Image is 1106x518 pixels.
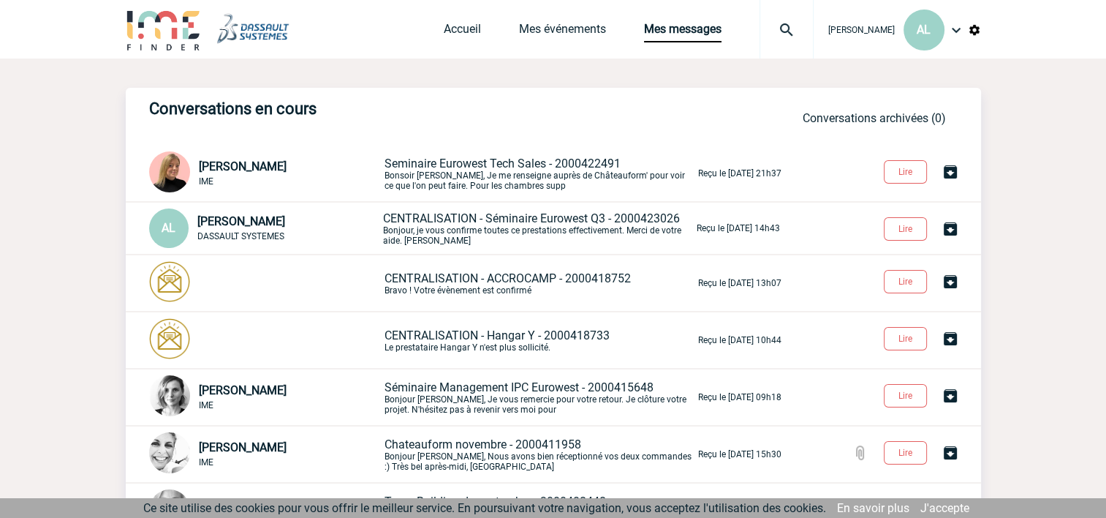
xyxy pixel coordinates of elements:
img: Archiver la conversation [942,330,959,348]
p: Reçu le [DATE] 13h07 [698,278,781,288]
div: Conversation privée : Client - Agence [149,375,382,419]
a: Lire [872,445,942,459]
a: Lire [872,388,942,402]
p: Le prestataire Hangar Y n'est plus sollicité. [385,329,695,353]
span: AL [917,23,931,37]
div: Conversation privée : Client - Agence [149,261,382,305]
button: Lire [884,327,927,350]
div: Conversation privée : Client - Agence [149,432,382,476]
span: [PERSON_NAME] [199,159,287,173]
span: DASSAULT SYSTEMES [197,231,284,241]
img: IME-Finder [126,9,202,50]
span: [PERSON_NAME] [199,498,287,511]
span: Séminaire Management IPC Eurowest - 2000415648 [385,380,654,394]
a: Accueil [444,22,481,42]
span: [PERSON_NAME] [199,383,287,397]
h3: Conversations en cours [149,100,588,118]
a: [PERSON_NAME] IME Seminaire Eurowest Tech Sales - 2000422491Bonsoir [PERSON_NAME], Je me renseign... [149,165,781,179]
img: photonotifcontact.png [149,261,190,302]
a: Lire [872,331,942,345]
button: Lire [884,270,927,293]
span: Team Building de septembre - 2000408448 [385,495,606,508]
a: CENTRALISATION - Hangar Y - 2000418733Le prestataire Hangar Y n'est plus sollicité. Reçu le [DATE... [149,332,781,346]
span: Chateauform novembre - 2000411958 [385,438,581,451]
p: Bravo ! Votre évènement est confirmé [385,271,695,296]
a: En savoir plus [837,501,909,515]
span: Ce site utilise des cookies pour vous offrir le meilleur service. En poursuivant votre navigation... [143,501,826,515]
span: [PERSON_NAME] [199,440,287,454]
span: IME [199,400,213,410]
a: Lire [872,274,942,288]
span: IME [199,176,213,187]
img: Archiver la conversation [942,387,959,405]
span: CENTRALISATION - Hangar Y - 2000418733 [385,329,610,342]
img: Archiver la conversation [942,163,959,181]
p: Reçu le [DATE] 21h37 [698,168,781,179]
a: J'accepte [920,501,969,515]
button: Lire [884,160,927,184]
div: Conversation privée : Client - Agence [149,318,382,362]
button: Lire [884,384,927,408]
span: Seminaire Eurowest Tech Sales - 2000422491 [385,157,621,170]
span: AL [162,221,175,235]
a: [PERSON_NAME] IME Chateauform novembre - 2000411958Bonjour [PERSON_NAME], Nous avons bien récepti... [149,446,781,460]
p: Bonjour, je vous confirme toutes ce prestations effectivement. Merci de votre aide. [PERSON_NAME] [383,211,694,246]
a: CENTRALISATION - ACCROCAMP - 2000418752Bravo ! Votre évènement est confirmé Reçu le [DATE] 13h07 [149,275,781,289]
a: Mes messages [644,22,721,42]
img: photonotifcontact.png [149,318,190,359]
img: Archiver la conversation [942,220,959,238]
img: Archiver la conversation [942,444,959,462]
img: 103019-1.png [149,375,190,416]
img: 103013-0.jpeg [149,432,190,473]
p: Reçu le [DATE] 09h18 [698,392,781,402]
button: Lire [884,217,927,241]
p: Bonjour [PERSON_NAME], Nous avons bien réceptionné vos deux commandes :) Très bel après-midi, [GE... [385,438,695,472]
img: 131233-0.png [149,151,190,192]
button: Lire [884,441,927,465]
p: Reçu le [DATE] 15h30 [698,449,781,459]
a: AL [PERSON_NAME] DASSAULT SYSTEMES CENTRALISATION - Séminaire Eurowest Q3 - 2000423026Bonjour, je... [149,220,780,234]
a: Lire [872,221,942,235]
span: [PERSON_NAME] [828,25,895,35]
div: Conversation privée : Client - Agence [149,151,382,195]
p: Reçu le [DATE] 10h44 [698,335,781,345]
span: [PERSON_NAME] [197,214,285,228]
img: Archiver la conversation [942,273,959,290]
span: CENTRALISATION - Séminaire Eurowest Q3 - 2000423026 [383,211,680,225]
span: CENTRALISATION - ACCROCAMP - 2000418752 [385,271,631,285]
p: Reçu le [DATE] 14h43 [697,223,780,233]
span: IME [199,457,213,468]
a: Mes événements [519,22,606,42]
p: Bonsoir [PERSON_NAME], Je me renseigne auprès de Châteauform' pour voir ce que l'on peut faire. P... [385,157,695,191]
a: Lire [872,164,942,178]
a: Conversations archivées (0) [803,111,946,125]
a: [PERSON_NAME] IME Séminaire Management IPC Eurowest - 2000415648Bonjour [PERSON_NAME], Je vous re... [149,389,781,403]
p: Bonjour [PERSON_NAME], Je vous remercie pour votre retour. Je clôture votre projet. N'hésitez pas... [385,380,695,415]
div: Conversation privée : Client - Agence [149,209,380,248]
